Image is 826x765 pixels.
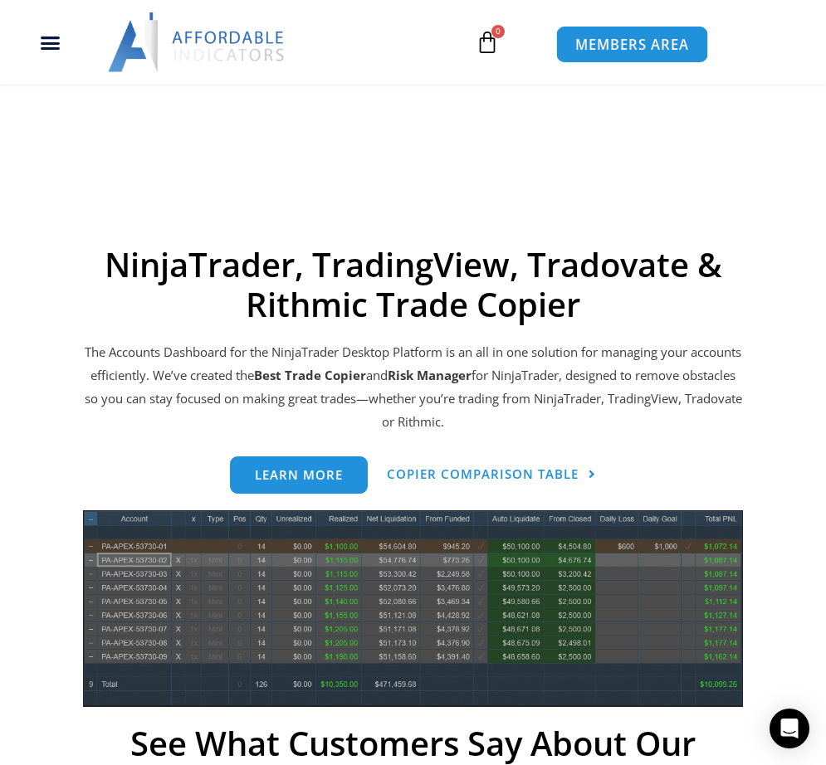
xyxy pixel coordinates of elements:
[230,456,368,494] a: Learn more
[83,245,743,324] h2: NinjaTrader, TradingView, Tradovate & Rithmic Trade Copier
[575,37,689,51] span: MEMBERS AREA
[9,27,91,58] div: Menu Toggle
[451,18,524,66] a: 0
[388,367,472,383] strong: Risk Manager
[387,468,579,480] span: Copier Comparison Table
[387,456,596,494] a: Copier Comparison Table
[491,25,505,38] span: 0
[255,469,343,481] span: Learn more
[556,26,708,63] a: MEMBERS AREA
[108,12,286,72] img: LogoAI | Affordable Indicators – NinjaTrader
[83,341,743,433] p: The Accounts Dashboard for the NinjaTrader Desktop Platform is an all in one solution for managin...
[83,510,743,707] img: wideview8 28 2 | Affordable Indicators – NinjaTrader
[254,367,366,383] b: Best Trade Copier
[770,709,809,748] div: Open Intercom Messenger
